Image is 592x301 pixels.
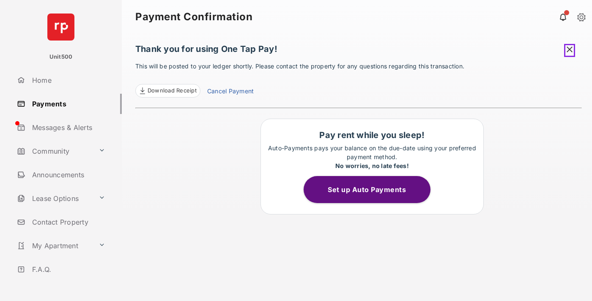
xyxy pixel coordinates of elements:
a: F.A.Q. [14,259,122,279]
div: No worries, no late fees! [265,161,479,170]
a: Payments [14,94,122,114]
p: Auto-Payments pays your balance on the due-date using your preferred payment method. [265,144,479,170]
strong: Payment Confirmation [135,12,252,22]
img: svg+xml;base64,PHN2ZyB4bWxucz0iaHR0cDovL3d3dy53My5vcmcvMjAwMC9zdmciIHdpZHRoPSI2NCIgaGVpZ2h0PSI2NC... [47,14,74,41]
button: Set up Auto Payments [304,176,430,203]
span: Download Receipt [148,87,197,95]
a: Home [14,70,122,90]
a: Cancel Payment [207,87,254,98]
a: Lease Options [14,188,95,209]
a: Download Receipt [135,84,200,98]
a: My Apartment [14,236,95,256]
a: Messages & Alerts [14,117,122,138]
a: Set up Auto Payments [304,185,441,194]
h1: Thank you for using One Tap Pay! [135,44,582,58]
a: Contact Property [14,212,122,232]
p: Unit500 [49,53,73,61]
h1: Pay rent while you sleep! [265,130,479,140]
a: Community [14,141,95,161]
a: Announcements [14,165,122,185]
p: This will be posted to your ledger shortly. Please contact the property for any questions regardi... [135,62,582,98]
